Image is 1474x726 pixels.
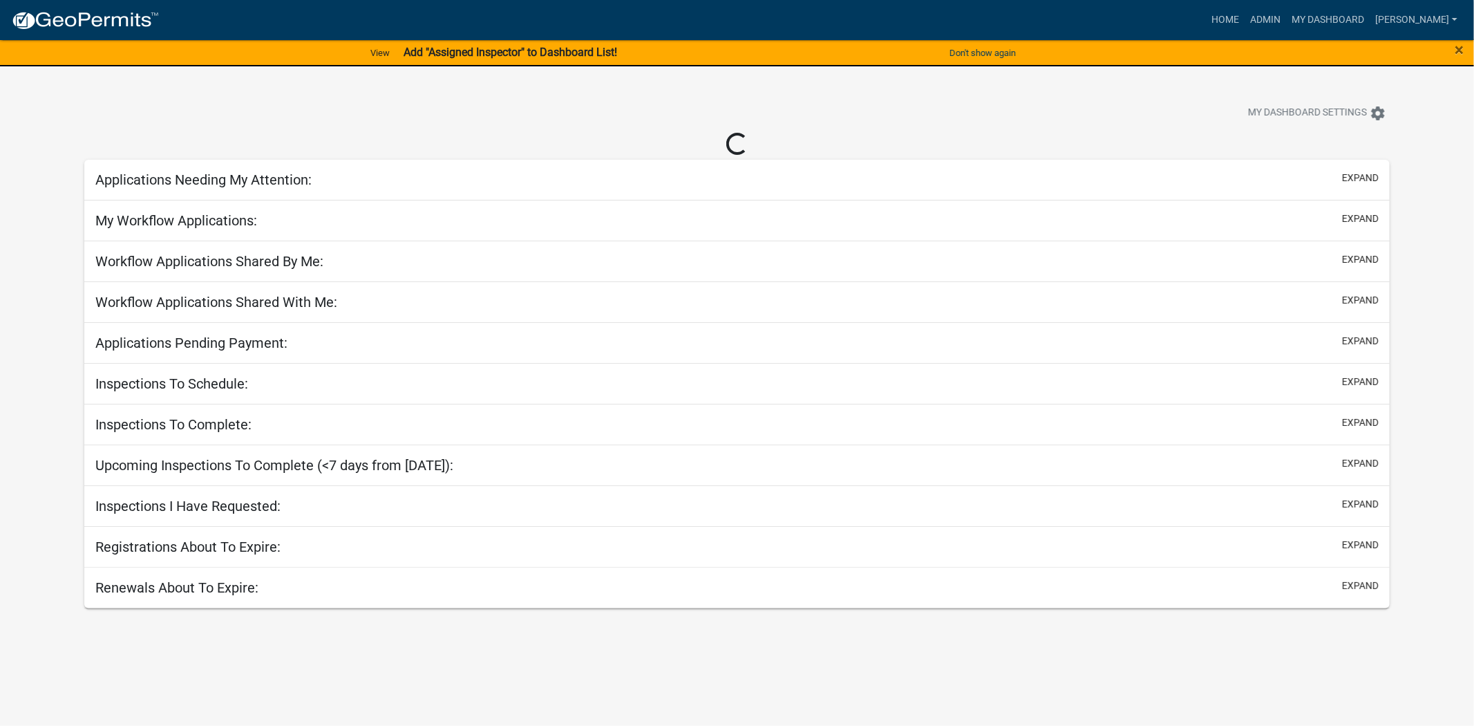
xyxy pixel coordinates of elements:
[1342,334,1379,348] button: expand
[1342,538,1379,552] button: expand
[1342,293,1379,308] button: expand
[365,41,395,64] a: View
[1206,7,1245,33] a: Home
[1342,456,1379,471] button: expand
[1245,7,1286,33] a: Admin
[1248,105,1367,122] span: My Dashboard Settings
[95,294,337,310] h5: Workflow Applications Shared With Me:
[1342,579,1379,593] button: expand
[1370,105,1386,122] i: settings
[95,212,257,229] h5: My Workflow Applications:
[95,375,248,392] h5: Inspections To Schedule:
[404,46,617,59] strong: Add "Assigned Inspector" to Dashboard List!
[95,171,312,188] h5: Applications Needing My Attention:
[95,335,287,351] h5: Applications Pending Payment:
[1342,416,1379,430] button: expand
[95,253,323,270] h5: Workflow Applications Shared By Me:
[1237,100,1397,127] button: My Dashboard Settingssettings
[95,416,252,433] h5: Inspections To Complete:
[1455,41,1464,58] button: Close
[95,457,453,474] h5: Upcoming Inspections To Complete (<7 days from [DATE]):
[1370,7,1463,33] a: [PERSON_NAME]
[944,41,1021,64] button: Don't show again
[95,539,281,555] h5: Registrations About To Expire:
[95,579,258,596] h5: Renewals About To Expire:
[1286,7,1370,33] a: My Dashboard
[95,498,281,514] h5: Inspections I Have Requested:
[1342,375,1379,389] button: expand
[1455,40,1464,59] span: ×
[1342,497,1379,512] button: expand
[1342,252,1379,267] button: expand
[1342,171,1379,185] button: expand
[1342,212,1379,226] button: expand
